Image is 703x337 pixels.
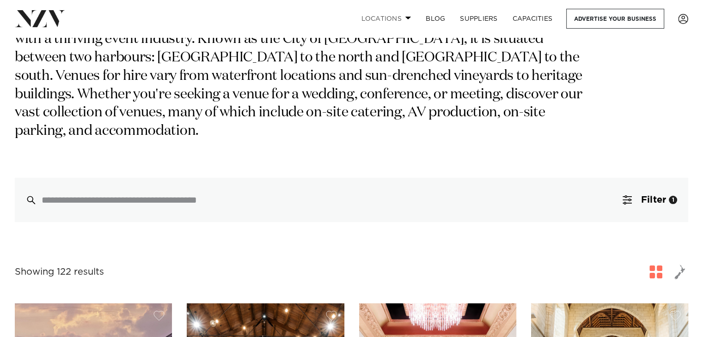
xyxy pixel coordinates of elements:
[669,196,677,204] div: 1
[505,9,560,29] a: Capacities
[15,12,586,141] p: [GEOGRAPHIC_DATA] is the largest city in [GEOGRAPHIC_DATA], and a busy metropolis with a thriving...
[15,10,65,27] img: nzv-logo.png
[566,9,664,29] a: Advertise your business
[611,178,688,222] button: Filter1
[354,9,418,29] a: Locations
[15,265,104,279] div: Showing 122 results
[452,9,505,29] a: SUPPLIERS
[418,9,452,29] a: BLOG
[641,195,666,205] span: Filter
